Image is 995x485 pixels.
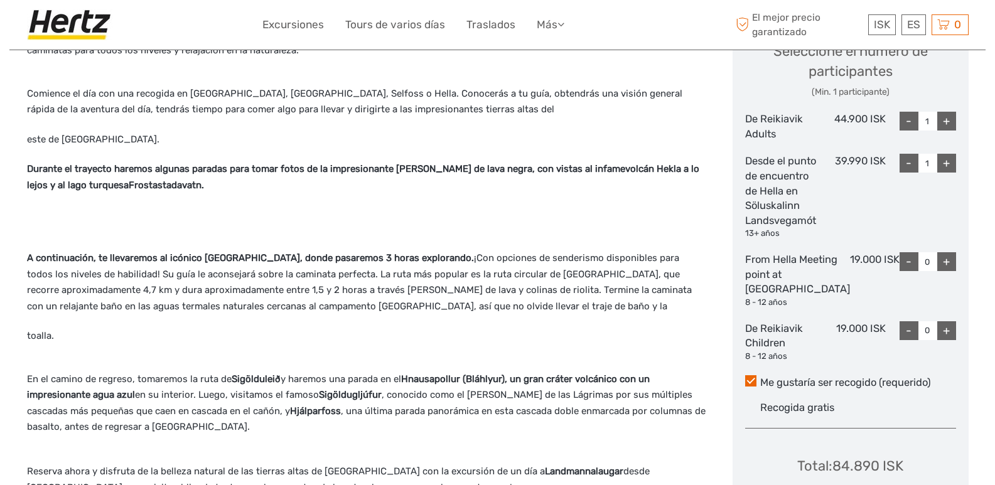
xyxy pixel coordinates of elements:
[850,252,900,309] div: 19.000 ISK
[466,16,515,34] a: Traslados
[874,18,890,31] span: ISK
[27,9,116,40] img: Hertz
[815,112,886,141] div: 44.900 ISK
[745,351,815,363] div: 8 - 12 años
[745,41,956,99] div: Seleccione el número de participantes
[290,405,341,417] strong: Hjálparfoss
[745,112,815,141] div: De Reikiavik Adults
[27,163,699,191] strong: volcán Hekla a lo lejos y al lago turquesa
[937,154,956,173] div: +
[901,14,926,35] div: ES
[27,371,706,435] p: En el camino de regreso, tomaremos la ruta de y haremos una parada en el en su interior. Luego, v...
[319,389,382,400] strong: Sigöldugljúfur
[733,11,865,38] span: El mejor precio garantizado
[745,375,956,390] label: Me gustaría ser recogido (requerido)
[745,86,956,99] div: (Min. 1 participante)
[900,112,918,131] div: -
[952,18,963,31] span: 0
[815,321,886,363] div: 19.000 ISK
[262,16,324,34] a: Excursiones
[745,154,816,240] div: Desde el punto de encuentro de Hella en Söluskalinn Landsvegamót
[900,321,918,340] div: -
[745,252,850,309] div: From Hella Meeting point at [GEOGRAPHIC_DATA]
[937,112,956,131] div: +
[27,252,474,264] strong: A continuación, te llevaremos al icónico [GEOGRAPHIC_DATA], donde pasaremos 3 horas explorando.
[545,466,623,477] strong: Landmannalaugar
[345,16,445,34] a: Tours de varios días
[745,228,816,240] div: 13+ años
[816,154,886,240] div: 39.990 ISK
[27,86,706,118] p: Comience el día con una recogida en [GEOGRAPHIC_DATA], [GEOGRAPHIC_DATA], Selfoss o Hella. Conoce...
[937,321,956,340] div: +
[18,22,142,32] p: We're away right now. Please check back later!
[745,297,850,309] div: 8 - 12 años
[900,154,918,173] div: -
[760,402,834,413] span: Recogida gratis
[537,16,564,34] a: Más
[232,373,281,385] strong: Sigölduleið
[27,250,706,314] p: ¡Con opciones de senderismo disponibles para todos los niveles de habilidad! Su guía le aconsejar...
[27,163,699,191] strong: Durante el trayecto haremos algunas paradas para tomar fotos de la impresionante [PERSON_NAME] de...
[937,252,956,271] div: +
[797,456,903,476] div: Total : 84.890 ISK
[900,252,918,271] div: -
[144,19,159,35] button: Open LiveChat chat widget
[745,321,815,363] div: De Reikiavik Children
